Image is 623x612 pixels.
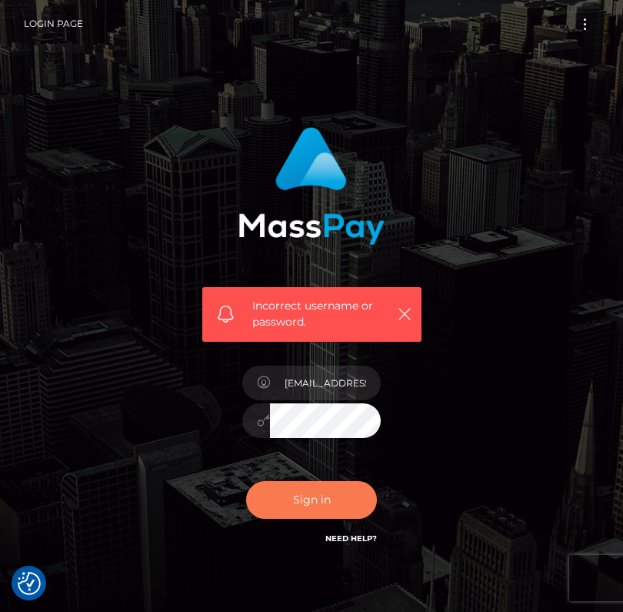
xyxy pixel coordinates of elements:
span: Incorrect username or password. [252,298,389,330]
input: Username... [270,366,381,400]
button: Consent Preferences [18,572,41,595]
a: Need Help? [325,533,377,543]
button: Sign in [246,481,377,519]
img: MassPay Login [238,127,385,245]
button: Toggle navigation [571,14,599,35]
img: Revisit consent button [18,572,41,595]
a: Login Page [24,8,83,40]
